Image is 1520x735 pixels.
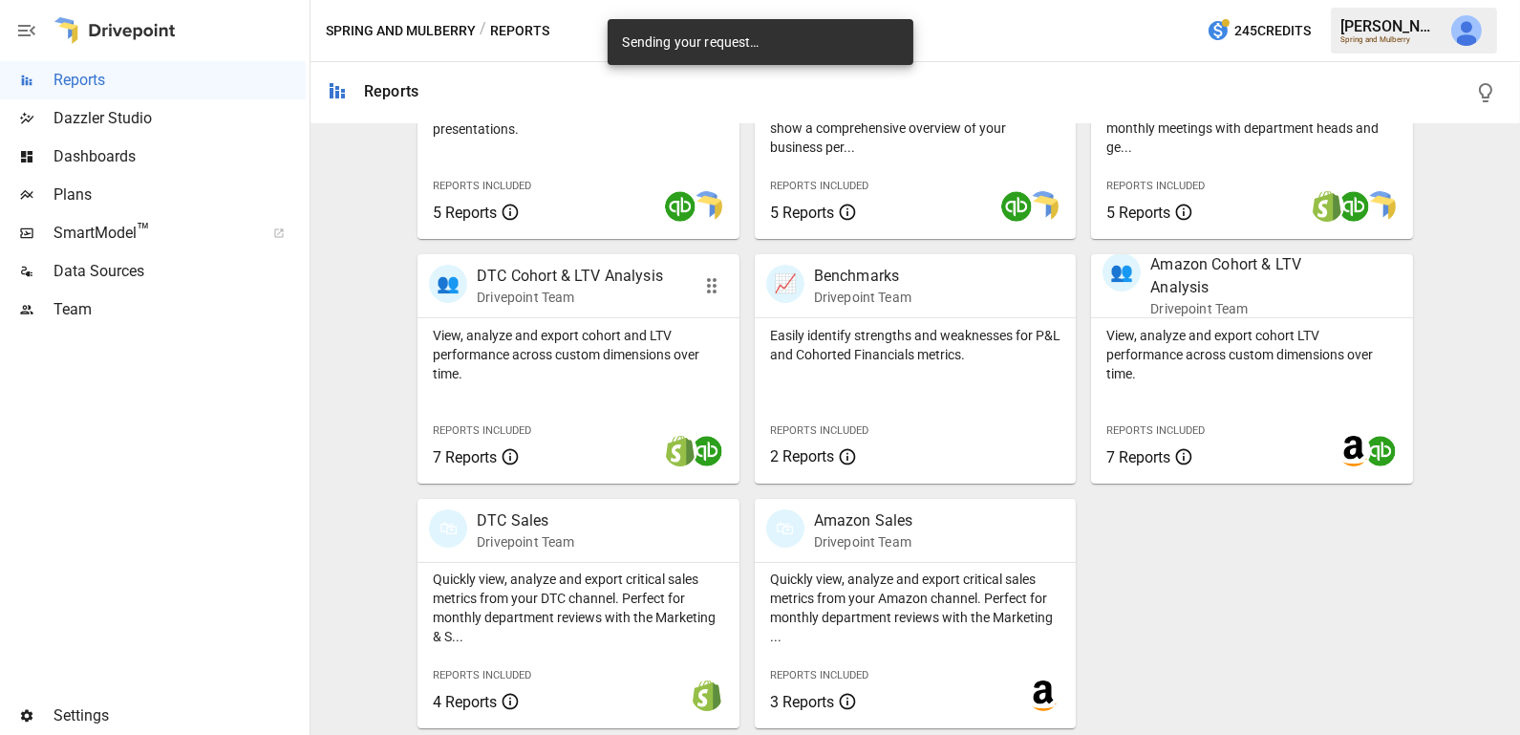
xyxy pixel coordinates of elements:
[1338,436,1369,466] img: amazon
[1312,191,1342,222] img: shopify
[54,145,306,168] span: Dashboards
[1106,424,1205,437] span: Reports Included
[429,509,467,548] div: 🛍
[429,265,467,303] div: 👥
[770,447,834,465] span: 2 Reports
[54,184,306,206] span: Plans
[665,436,696,466] img: shopify
[770,669,868,681] span: Reports Included
[1451,15,1482,46] img: Julie Wilton
[1338,191,1369,222] img: quickbooks
[54,298,306,321] span: Team
[766,509,804,548] div: 🛍
[54,222,252,245] span: SmartModel
[814,288,911,307] p: Drivepoint Team
[1150,253,1351,299] p: Amazon Cohort & LTV Analysis
[1103,253,1141,292] div: 👥
[433,326,724,383] p: View, analyze and export cohort and LTV performance across custom dimensions over time.
[433,448,497,466] span: 7 Reports
[770,693,834,711] span: 3 Reports
[770,180,868,192] span: Reports Included
[1028,681,1059,711] img: amazon
[1340,35,1440,44] div: Spring and Mulberry
[1150,299,1351,318] p: Drivepoint Team
[433,424,531,437] span: Reports Included
[1365,191,1396,222] img: smart model
[692,191,722,222] img: smart model
[364,82,418,100] div: Reports
[814,265,911,288] p: Benchmarks
[326,19,476,43] button: Spring and Mulberry
[1001,191,1032,222] img: quickbooks
[54,704,306,727] span: Settings
[433,669,531,681] span: Reports Included
[1028,191,1059,222] img: smart model
[433,693,497,711] span: 4 Reports
[770,204,834,222] span: 5 Reports
[692,681,722,711] img: shopify
[814,532,913,551] p: Drivepoint Team
[54,260,306,283] span: Data Sources
[1340,17,1440,35] div: [PERSON_NAME]
[1199,13,1318,49] button: 245Credits
[1106,180,1205,192] span: Reports Included
[814,509,913,532] p: Amazon Sales
[54,107,306,130] span: Dazzler Studio
[477,509,574,532] p: DTC Sales
[1234,19,1311,43] span: 245 Credits
[477,265,663,288] p: DTC Cohort & LTV Analysis
[137,219,150,243] span: ™
[433,180,531,192] span: Reports Included
[766,265,804,303] div: 📈
[54,69,306,92] span: Reports
[692,436,722,466] img: quickbooks
[477,532,574,551] p: Drivepoint Team
[770,424,868,437] span: Reports Included
[770,570,1061,646] p: Quickly view, analyze and export critical sales metrics from your Amazon channel. Perfect for mon...
[480,19,486,43] div: /
[665,191,696,222] img: quickbooks
[1106,204,1170,222] span: 5 Reports
[1365,436,1396,466] img: quickbooks
[1106,448,1170,466] span: 7 Reports
[623,25,760,59] div: Sending your request…
[433,204,497,222] span: 5 Reports
[1106,326,1398,383] p: View, analyze and export cohort LTV performance across custom dimensions over time.
[433,570,724,646] p: Quickly view, analyze and export critical sales metrics from your DTC channel. Perfect for monthl...
[770,326,1061,364] p: Easily identify strengths and weaknesses for P&L and Cohorted Financials metrics.
[477,288,663,307] p: Drivepoint Team
[1440,4,1493,57] button: Julie Wilton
